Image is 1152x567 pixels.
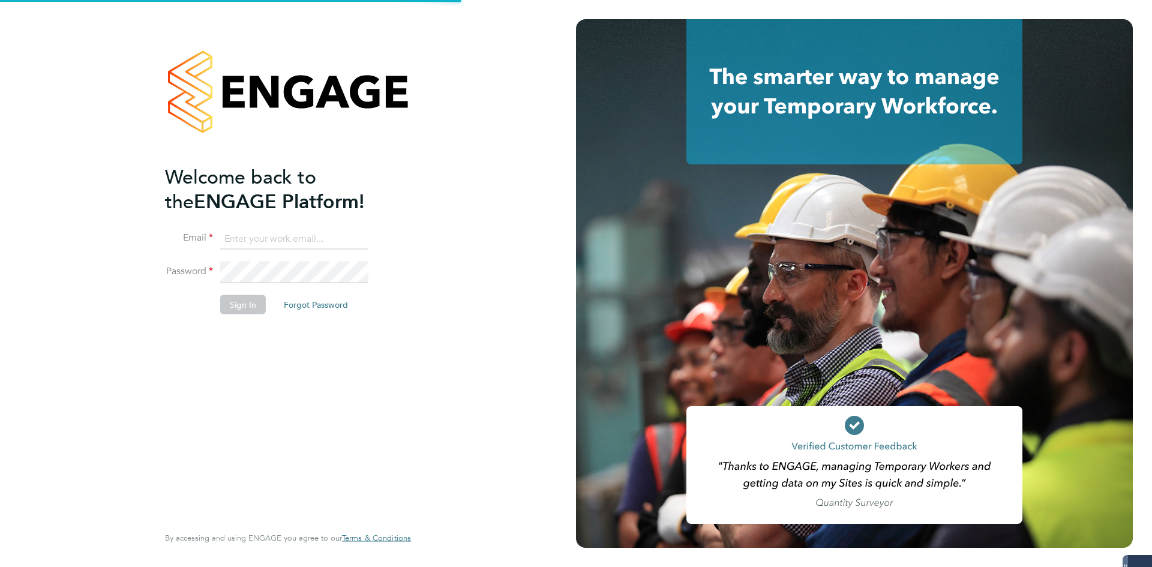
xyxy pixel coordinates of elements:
a: Terms & Conditions [342,533,411,543]
label: Password [165,265,213,278]
button: Sign In [220,295,266,314]
label: Email [165,232,213,244]
button: Forgot Password [274,295,358,314]
span: By accessing and using ENGAGE you agree to our [165,533,411,543]
span: Welcome back to the [165,165,316,213]
input: Enter your work email... [220,228,368,250]
h2: ENGAGE Platform! [165,164,399,214]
